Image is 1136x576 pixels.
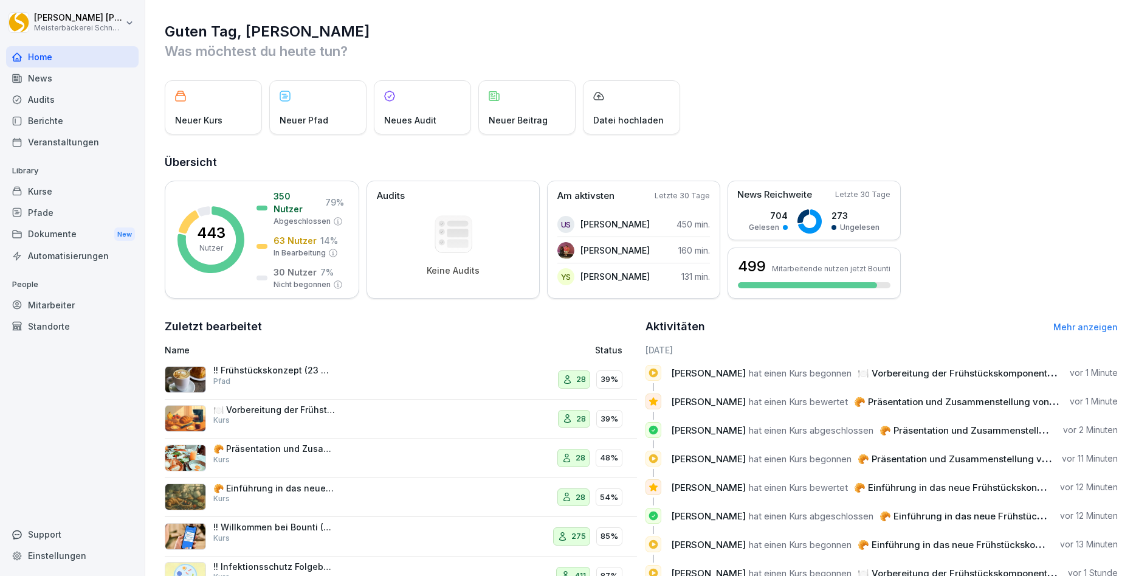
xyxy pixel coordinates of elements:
[213,483,335,494] p: 🥐 Einführung in das neue Frühstückskonzept
[6,89,139,110] div: Audits
[681,270,710,283] p: 131 min.
[601,373,618,386] p: 39%
[580,270,650,283] p: [PERSON_NAME]
[1062,453,1118,465] p: vor 11 Minuten
[671,367,746,379] span: [PERSON_NAME]
[165,445,206,471] img: e9p8yhr1zzycljzf1qfkis0d.png
[749,482,848,493] span: hat einen Kurs bewertet
[576,413,586,425] p: 28
[6,46,139,68] div: Home
[274,248,326,259] p: In Bearbeitung
[593,114,664,127] p: Datei hochladen
[384,114,436,127] p: Neues Audit
[595,344,622,356] p: Status
[6,161,139,181] p: Library
[320,234,338,247] p: 14 %
[165,22,1118,41] h1: Guten Tag, [PERSON_NAME]
[835,189,890,200] p: Letzte 30 Tage
[772,264,890,273] p: Mitarbeitende nutzen jetzt Bounti
[165,517,637,557] a: !! Willkommen bei Bounti (9 Minuten)Kurs27585%
[6,110,139,131] div: Berichte
[601,530,618,543] p: 85%
[6,275,139,294] p: People
[600,491,618,504] p: 54%
[671,396,746,408] span: [PERSON_NAME]
[880,425,1132,436] span: 🥐 Präsentation und Zusammenstellung von Frühstücken
[165,366,206,393] img: zo7l6l53g2bwreev80elz8nf.png
[671,453,746,465] span: [PERSON_NAME]
[749,209,788,222] p: 704
[858,367,1107,379] span: 🍽️ Vorbereitung der Frühstückskomponenten am Vortag
[655,190,710,201] p: Letzte 30 Tage
[213,561,335,572] p: !! Infektionsschutz Folgebelehrung (nach §43 IfSG)
[274,266,317,279] p: 30 Nutzer
[165,405,206,432] img: istrl2f5dh89luqdazvnu2w4.png
[1060,481,1118,493] p: vor 12 Minuten
[571,530,586,543] p: 275
[1060,538,1118,550] p: vor 13 Minuten
[377,189,405,203] p: Audits
[6,524,139,545] div: Support
[427,265,480,276] p: Keine Audits
[749,539,852,550] span: hat einen Kurs begonnen
[749,367,852,379] span: hat einen Kurs begonnen
[749,425,873,436] span: hat einen Kurs abgeschlossen
[6,131,139,153] div: Veranstaltungen
[165,523,206,550] img: xh3bnih80d1pxcetv9zsuevg.png
[749,510,873,522] span: hat einen Kurs abgeschlossen
[175,114,222,127] p: Neuer Kurs
[601,413,618,425] p: 39%
[114,227,135,241] div: New
[557,242,574,259] img: br47agzvbvfyfdx7msxq45fa.png
[213,522,335,533] p: !! Willkommen bei Bounti (9 Minuten)
[600,452,618,464] p: 48%
[165,400,637,439] a: 🍽️ Vorbereitung der Frühstückskomponenten am VortagKurs2839%
[576,452,585,464] p: 28
[580,218,650,231] p: [PERSON_NAME]
[738,256,766,277] h3: 499
[645,344,1118,356] h6: [DATE]
[557,216,574,233] div: US
[749,453,852,465] span: hat einen Kurs begonnen
[199,243,223,254] p: Nutzer
[213,493,230,504] p: Kurs
[576,373,586,386] p: 28
[320,266,334,279] p: 7 %
[6,68,139,89] a: News
[6,202,139,223] a: Pfade
[34,13,123,23] p: [PERSON_NAME] [PERSON_NAME]
[1060,510,1118,522] p: vor 12 Minuten
[165,360,637,400] a: !! Frühstückskonzept (23 Minuten)Pfad2839%
[6,223,139,246] a: DokumenteNew
[165,344,460,356] p: Name
[671,425,746,436] span: [PERSON_NAME]
[645,318,705,335] h2: Aktivitäten
[880,510,1081,522] span: 🥐 Einführung in das neue Frühstückskonzept
[6,223,139,246] div: Dokumente
[213,376,230,387] p: Pfad
[671,510,746,522] span: [PERSON_NAME]
[6,181,139,202] a: Kurse
[671,482,746,493] span: [PERSON_NAME]
[1063,424,1118,436] p: vor 2 Minuten
[854,396,1106,408] span: 🥐 Präsentation und Zusammenstellung von Frühstücken
[165,484,206,510] img: wr9iexfe9rtz8gn9otnyfhnm.png
[1070,367,1118,379] p: vor 1 Minute
[6,545,139,566] a: Einstellungen
[676,218,710,231] p: 450 min.
[165,41,1118,61] p: Was möchtest du heute tun?
[489,114,548,127] p: Neuer Beitrag
[580,244,650,257] p: [PERSON_NAME]
[557,189,614,203] p: Am aktivsten
[6,245,139,266] div: Automatisierungen
[274,234,317,247] p: 63 Nutzer
[274,190,322,215] p: 350 Nutzer
[858,453,1110,465] span: 🥐 Präsentation und Zusammenstellung von Frühstücken
[749,222,779,233] p: Gelesen
[213,415,230,426] p: Kurs
[280,114,328,127] p: Neuer Pfad
[737,188,812,202] p: News Reichweite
